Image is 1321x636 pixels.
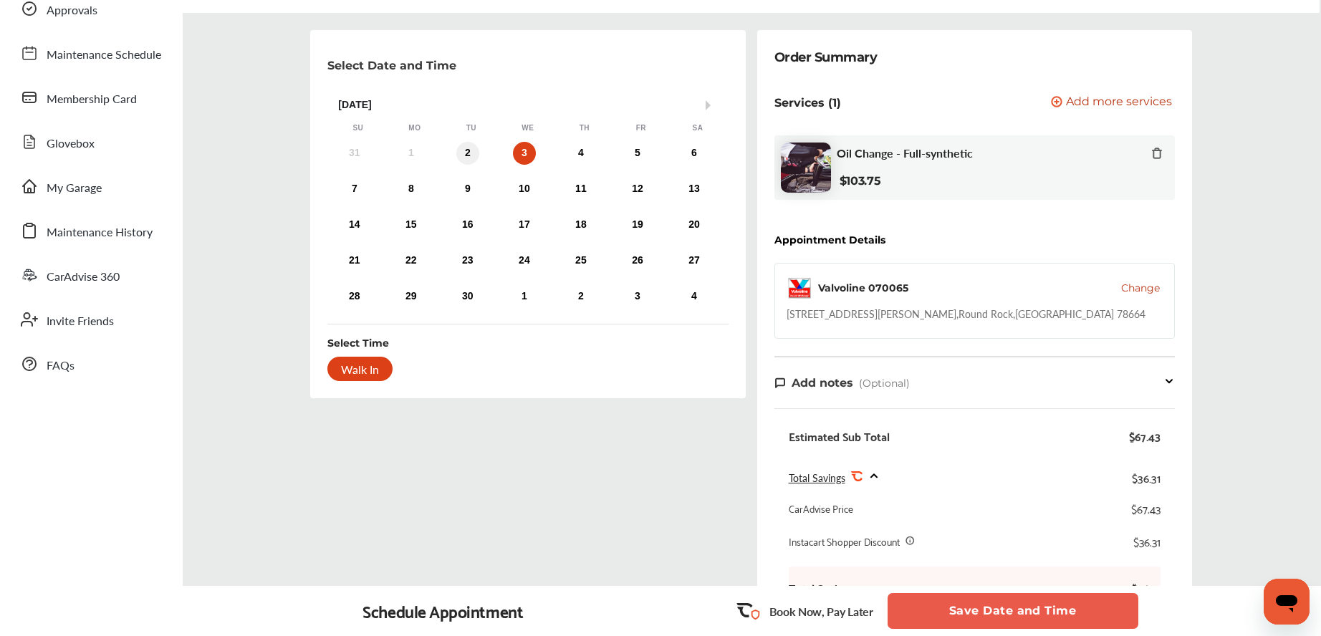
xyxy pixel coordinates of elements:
[570,285,592,308] div: Choose Thursday, October 2nd, 2025
[408,123,422,133] div: Mo
[787,307,1145,321] div: [STREET_ADDRESS][PERSON_NAME] , Round Rock , [GEOGRAPHIC_DATA] 78664
[400,285,423,308] div: Choose Monday, September 29th, 2025
[570,178,592,201] div: Choose Thursday, September 11th, 2025
[326,139,722,311] div: month 2025-09
[513,142,536,165] div: Choose Wednesday, September 3rd, 2025
[47,357,75,375] span: FAQs
[351,123,365,133] div: Su
[634,123,648,133] div: Fr
[13,301,168,338] a: Invite Friends
[327,59,456,72] p: Select Date and Time
[1129,429,1161,443] div: $67.43
[400,249,423,272] div: Choose Monday, September 22nd, 2025
[789,501,853,516] div: CarAdvise Price
[327,357,393,381] div: Walk In
[683,285,706,308] div: Choose Saturday, October 4th, 2025
[513,285,536,308] div: Choose Wednesday, October 1st, 2025
[521,123,535,133] div: We
[1051,96,1172,110] button: Add more services
[570,249,592,272] div: Choose Thursday, September 25th, 2025
[13,345,168,382] a: FAQs
[456,142,479,165] div: Choose Tuesday, September 2nd, 2025
[400,142,423,165] div: Not available Monday, September 1st, 2025
[47,90,137,109] span: Membership Card
[362,601,523,621] div: Schedule Appointment
[456,285,479,308] div: Choose Tuesday, September 30th, 2025
[789,429,890,443] div: Estimated Sub Total
[1118,581,1161,595] b: $36.31
[840,174,881,188] b: $103.75
[774,47,878,67] div: Order Summary
[626,249,649,272] div: Choose Friday, September 26th, 2025
[464,123,479,133] div: Tu
[47,135,95,153] span: Glovebox
[626,178,649,201] div: Choose Friday, September 12th, 2025
[47,312,114,331] span: Invite Friends
[1066,96,1172,110] span: Add more services
[400,213,423,236] div: Choose Monday, September 15th, 2025
[570,142,592,165] div: Choose Thursday, September 4th, 2025
[456,249,479,272] div: Choose Tuesday, September 23rd, 2025
[343,213,366,236] div: Choose Sunday, September 14th, 2025
[626,213,649,236] div: Choose Friday, September 19th, 2025
[330,99,726,111] div: [DATE]
[327,336,389,350] div: Select Time
[13,123,168,160] a: Glovebox
[513,249,536,272] div: Choose Wednesday, September 24th, 2025
[683,249,706,272] div: Choose Saturday, September 27th, 2025
[774,96,841,110] p: Services (1)
[570,213,592,236] div: Choose Thursday, September 18th, 2025
[343,142,366,165] div: Not available Sunday, August 31st, 2025
[837,146,973,160] span: Oil Change - Full-synthetic
[859,377,910,390] span: (Optional)
[456,178,479,201] div: Choose Tuesday, September 9th, 2025
[343,249,366,272] div: Choose Sunday, September 21st, 2025
[513,213,536,236] div: Choose Wednesday, September 17th, 2025
[1264,579,1310,625] iframe: Button to launch messaging window
[789,581,855,595] b: Total Savings
[343,178,366,201] div: Choose Sunday, September 7th, 2025
[683,142,706,165] div: Choose Saturday, September 6th, 2025
[13,256,168,294] a: CarAdvise 360
[792,376,853,390] span: Add notes
[13,168,168,205] a: My Garage
[400,178,423,201] div: Choose Monday, September 8th, 2025
[781,143,831,193] img: oil-change-thumb.jpg
[789,534,900,549] div: Instacart Shopper Discount
[1131,501,1161,516] div: $67.43
[626,285,649,308] div: Choose Friday, October 3rd, 2025
[787,275,812,301] img: logo-valvoline.png
[683,213,706,236] div: Choose Saturday, September 20th, 2025
[577,123,592,133] div: Th
[1133,534,1161,549] div: $36.31
[818,281,908,295] div: Valvoline 070065
[774,234,885,246] div: Appointment Details
[789,471,845,485] span: Total Savings
[47,268,120,286] span: CarAdvise 360
[774,377,786,389] img: note-icon.db9493fa.svg
[1132,468,1161,487] div: $36.31
[47,46,161,64] span: Maintenance Schedule
[13,212,168,249] a: Maintenance History
[691,123,705,133] div: Sa
[47,1,97,20] span: Approvals
[47,179,102,198] span: My Garage
[769,603,873,620] p: Book Now, Pay Later
[683,178,706,201] div: Choose Saturday, September 13th, 2025
[13,79,168,116] a: Membership Card
[706,100,716,110] button: Next Month
[47,223,153,242] span: Maintenance History
[343,285,366,308] div: Choose Sunday, September 28th, 2025
[1051,96,1175,110] a: Add more services
[1121,281,1160,295] button: Change
[513,178,536,201] div: Choose Wednesday, September 10th, 2025
[13,34,168,72] a: Maintenance Schedule
[888,593,1138,629] button: Save Date and Time
[626,142,649,165] div: Choose Friday, September 5th, 2025
[456,213,479,236] div: Choose Tuesday, September 16th, 2025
